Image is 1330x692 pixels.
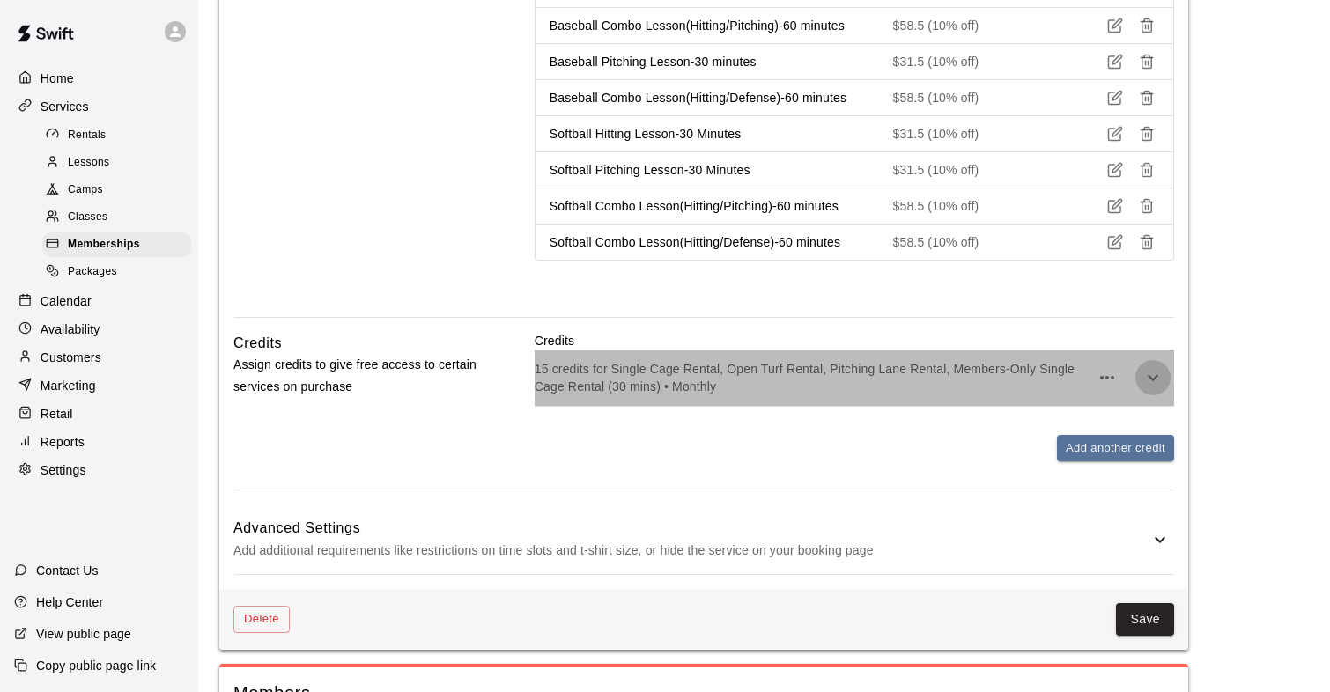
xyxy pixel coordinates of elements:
p: View public page [36,625,131,643]
div: Classes [42,205,191,230]
a: Retail [14,401,184,427]
a: Calendar [14,288,184,314]
a: Marketing [14,372,184,399]
p: Copy public page link [36,657,156,674]
button: Save [1116,603,1174,636]
span: Lessons [68,154,110,172]
p: Services [41,98,89,115]
a: Rentals [42,121,198,149]
p: Retail [41,405,73,423]
div: Advanced SettingsAdd additional requirements like restrictions on time slots and t-shirt size, or... [233,504,1174,574]
p: Settings [41,461,86,479]
a: Settings [14,457,184,483]
p: Customers [41,349,101,366]
button: Add another credit [1057,435,1174,462]
p: Softball Combo Lesson(Hitting/Pitching)-60 minutes [550,197,865,215]
p: Softball Hitting Lesson-30 Minutes [550,125,865,143]
p: Reports [41,433,85,451]
p: $31.5 (10% off) [893,125,1053,143]
span: Classes [68,209,107,226]
p: Availability [41,320,100,338]
p: $58.5 (10% off) [893,197,1053,215]
p: Baseball Combo Lesson(Hitting/Pitching)-60 minutes [550,17,865,34]
h6: Advanced Settings [233,517,1149,540]
span: Memberships [68,236,140,254]
p: $58.5 (10% off) [893,89,1053,107]
p: Assign credits to give free access to certain services on purchase [233,354,478,398]
p: $58.5 (10% off) [893,233,1053,251]
p: Help Center [36,593,103,611]
a: Camps [42,177,198,204]
p: Baseball Pitching Lesson-30 minutes [550,53,865,70]
p: Contact Us [36,562,99,579]
p: Credits [535,332,1174,350]
h6: Credits [233,332,282,355]
p: $31.5 (10% off) [893,53,1053,70]
button: Delete [233,606,290,633]
div: 15 credits for Single Cage Rental, Open Turf Rental, Pitching Lane Rental, Members-Only Single Ca... [535,350,1174,406]
p: Baseball Combo Lesson(Hitting/Defense)-60 minutes [550,89,865,107]
span: Packages [68,263,117,281]
div: Camps [42,178,191,202]
a: Services [14,93,184,120]
p: Home [41,70,74,87]
div: Lessons [42,151,191,175]
p: Add additional requirements like restrictions on time slots and t-shirt size, or hide the service... [233,540,1149,562]
div: Memberships [42,232,191,257]
p: $31.5 (10% off) [893,161,1053,179]
p: $58.5 (10% off) [893,17,1053,34]
a: Home [14,65,184,92]
div: Rentals [42,123,191,148]
a: Classes [42,204,198,232]
p: Calendar [41,292,92,310]
a: Packages [42,259,198,286]
span: Camps [68,181,103,199]
a: Memberships [42,232,198,259]
p: 15 credits for Single Cage Rental, Open Turf Rental, Pitching Lane Rental, Members-Only Single Ca... [535,360,1090,395]
p: Softball Combo Lesson(Hitting/Defense)-60 minutes [550,233,865,251]
a: Lessons [42,149,198,176]
a: Reports [14,429,184,455]
div: Packages [42,260,191,284]
a: Customers [14,344,184,371]
span: Rentals [68,127,107,144]
a: Availability [14,316,184,342]
p: Marketing [41,377,96,394]
p: Softball Pitching Lesson-30 Minutes [550,161,865,179]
